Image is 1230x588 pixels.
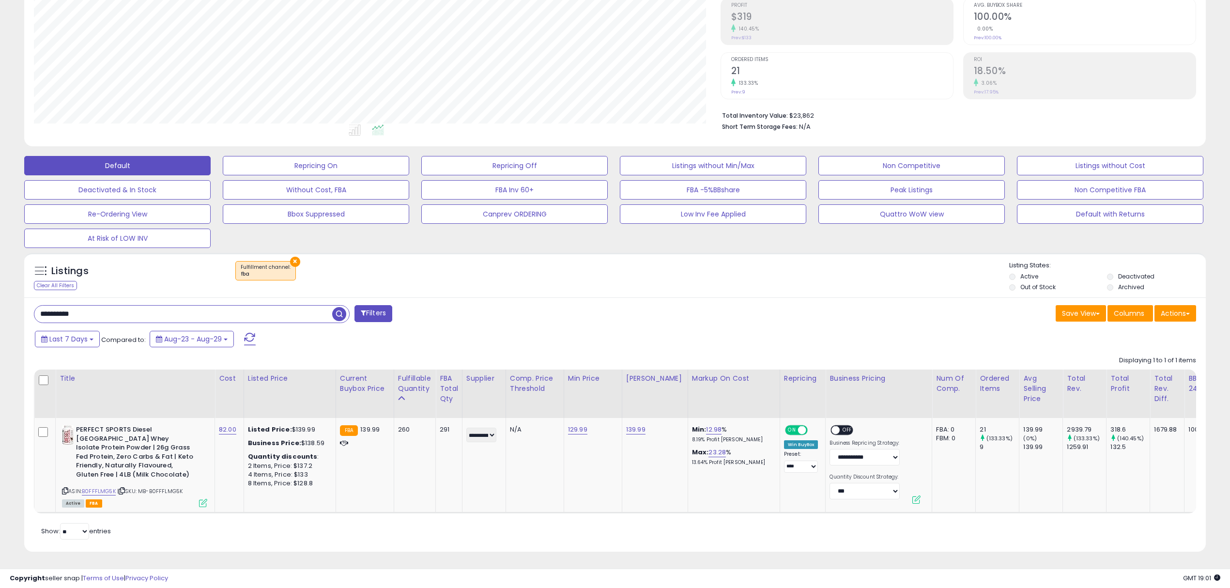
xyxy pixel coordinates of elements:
small: 140.45% [736,25,759,32]
span: OFF [840,426,856,434]
h2: 100.00% [974,11,1196,24]
span: N/A [799,122,811,131]
div: Total Rev. Diff. [1154,373,1180,404]
b: Listed Price: [248,425,292,434]
div: 9 [980,443,1019,451]
div: Comp. Price Threshold [510,373,560,394]
div: Business Pricing [830,373,928,384]
div: BB Share 24h. [1188,373,1224,394]
div: 2 Items, Price: $137.2 [248,462,328,470]
label: Deactivated [1118,272,1154,280]
span: Show: entries [41,526,111,536]
button: FBA Inv 60+ [421,180,608,200]
div: Total Profit [1110,373,1146,394]
small: Prev: 9 [731,89,745,95]
small: (133.33%) [1074,434,1100,442]
span: | SKU: MB-B0FFFLMG5K [117,487,183,495]
a: Privacy Policy [125,573,168,583]
span: Last 7 Days [49,334,88,344]
div: seller snap | | [10,574,168,583]
div: Listed Price [248,373,332,384]
div: Cost [219,373,240,384]
li: $23,862 [722,109,1189,121]
div: 4 Items, Price: $133 [248,470,328,479]
div: $138.59 [248,439,328,448]
button: Non Competitive FBA [1017,180,1203,200]
div: Num of Comp. [936,373,971,394]
button: Canprev ORDERING [421,204,608,224]
b: Business Price: [248,438,301,448]
button: Without Cost, FBA [223,180,409,200]
h2: $319 [731,11,953,24]
span: Ordered Items [731,57,953,62]
div: 139.99 [1023,425,1062,434]
div: 100% [1188,425,1220,434]
a: B0FFFLMG5K [82,487,116,495]
div: Fulfillable Quantity [398,373,431,394]
span: 139.99 [360,425,380,434]
div: % [692,448,772,466]
div: 139.99 [1023,443,1062,451]
label: Out of Stock [1020,283,1056,291]
button: Last 7 Days [35,331,100,347]
div: 291 [440,425,455,434]
div: Repricing [784,373,822,384]
strong: Copyright [10,573,45,583]
h5: Listings [51,264,89,278]
th: CSV column name: cust_attr_1_Supplier [462,370,506,418]
div: FBA Total Qty [440,373,458,404]
b: Total Inventory Value: [722,111,788,120]
small: 133.33% [736,79,758,87]
div: Supplier [466,373,502,384]
div: Preset: [784,451,818,473]
div: FBM: 0 [936,434,968,443]
button: Listings without Cost [1017,156,1203,175]
label: Archived [1118,283,1144,291]
div: 318.6 [1110,425,1150,434]
button: × [290,257,300,267]
b: PERFECT SPORTS Diesel [GEOGRAPHIC_DATA] Whey Isolate Protein Powder | 26g Grass Fed Protein, Zero... [76,425,194,481]
small: 0.00% [974,25,993,32]
small: Prev: $133 [731,35,752,41]
button: Quattro WoW view [818,204,1005,224]
button: Actions [1154,305,1196,322]
th: The percentage added to the cost of goods (COGS) that forms the calculator for Min & Max prices. [688,370,780,418]
div: 2939.79 [1067,425,1106,434]
button: Low Inv Fee Applied [620,204,806,224]
small: (0%) [1023,434,1037,442]
div: 8 Items, Price: $128.8 [248,479,328,488]
span: Profit [731,3,953,8]
h2: 21 [731,65,953,78]
button: Default with Returns [1017,204,1203,224]
button: Filters [354,305,392,322]
div: 1259.91 [1067,443,1106,451]
a: 129.99 [568,425,587,434]
label: Business Repricing Strategy: [830,440,900,447]
p: 13.64% Profit [PERSON_NAME] [692,459,772,466]
div: $139.99 [248,425,328,434]
span: FBA [86,499,102,508]
button: Listings without Min/Max [620,156,806,175]
button: Bbox Suppressed [223,204,409,224]
div: : [248,452,328,461]
button: At Risk of LOW INV [24,229,211,248]
span: ON [786,426,798,434]
small: (133.33%) [986,434,1013,442]
small: Prev: 100.00% [974,35,1001,41]
div: N/A [510,425,556,434]
button: Save View [1056,305,1106,322]
span: Compared to: [101,335,146,344]
label: Quantity Discount Strategy: [830,474,900,480]
div: Win BuyBox [784,440,818,449]
div: Min Price [568,373,618,384]
button: Re-Ordering View [24,204,211,224]
small: FBA [340,425,358,436]
p: Listing States: [1009,261,1206,270]
button: Deactivated & In Stock [24,180,211,200]
div: Current Buybox Price [340,373,390,394]
a: 23.28 [708,448,726,457]
span: Columns [1114,309,1144,318]
small: 3.06% [978,79,997,87]
div: Displaying 1 to 1 of 1 items [1119,356,1196,365]
div: 1679.88 [1154,425,1177,434]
